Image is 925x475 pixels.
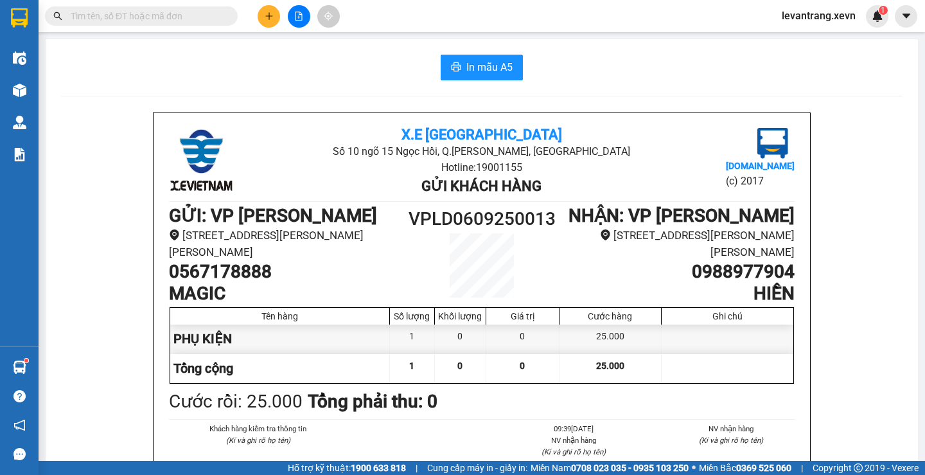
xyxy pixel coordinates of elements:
div: 25.000 [559,325,662,354]
span: environment [600,229,611,240]
span: message [13,448,26,460]
strong: 1900 633 818 [351,463,406,473]
h1: 0988977904 [560,261,795,283]
span: question-circle [13,390,26,402]
img: logo-vxr [11,8,28,28]
button: printerIn mẫu A5 [441,55,523,80]
div: 0 [435,325,486,354]
div: 1 [390,325,435,354]
li: Số 10 ngõ 15 Ngọc Hồi, Q.[PERSON_NAME], [GEOGRAPHIC_DATA] [273,143,690,159]
li: Khách hàng kiểm tra thông tin [195,423,322,435]
h1: 0567178888 [169,261,403,283]
b: GỬI : VP [PERSON_NAME] [169,205,377,226]
img: icon-new-feature [872,10,883,22]
div: Số lượng [393,311,431,321]
li: NV nhận hàng [510,435,637,446]
span: ⚪️ [692,465,696,471]
div: Cước rồi : 25.000 [169,388,303,416]
div: Cước hàng [563,311,658,321]
span: printer [451,62,461,74]
input: Tìm tên, số ĐT hoặc mã đơn [71,9,222,23]
b: X.E [GEOGRAPHIC_DATA] [401,127,562,143]
button: aim [317,5,340,28]
button: caret-down [895,5,917,28]
span: | [801,461,803,475]
div: Giá trị [489,311,556,321]
strong: 0708 023 035 - 0935 103 250 [571,463,689,473]
span: 0 [457,361,463,371]
div: Ghi chú [665,311,790,321]
span: Tổng cộng [173,361,233,376]
b: [DOMAIN_NAME] [726,161,795,171]
img: logo.jpg [757,128,788,159]
img: warehouse-icon [13,84,26,97]
h1: MAGIC [169,283,403,305]
li: Hotline: 19001155 [273,159,690,175]
sup: 1 [879,6,888,15]
li: (c) 2017 [726,173,795,189]
span: 25.000 [596,361,624,371]
span: copyright [854,463,863,472]
span: notification [13,419,26,431]
li: [STREET_ADDRESS][PERSON_NAME][PERSON_NAME] [169,227,403,261]
span: levantrang.xevn [771,8,866,24]
img: solution-icon [13,148,26,161]
li: [STREET_ADDRESS][PERSON_NAME][PERSON_NAME] [560,227,795,261]
i: (Kí và ghi rõ họ tên) [699,436,763,445]
b: NHẬN : VP [PERSON_NAME] [568,205,795,226]
span: caret-down [901,10,912,22]
div: Tên hàng [173,311,386,321]
b: Gửi khách hàng [421,178,542,194]
div: PHỤ KIỆN [170,325,390,354]
button: file-add [288,5,310,28]
span: plus [265,12,274,21]
span: aim [324,12,333,21]
span: search [53,12,62,21]
div: 0 [486,325,559,354]
span: Miền Bắc [699,461,791,475]
span: Miền Nam [531,461,689,475]
sup: 1 [24,359,28,363]
img: logo.jpg [169,128,233,192]
span: 1 [881,6,885,15]
strong: 0369 525 060 [736,463,791,473]
span: In mẫu A5 [466,59,513,75]
h1: VPLD0609250013 [403,205,560,233]
span: | [416,461,418,475]
li: 09:39[DATE] [510,423,637,435]
span: file-add [294,12,303,21]
h1: HIỀN [560,283,795,305]
i: (Kí và ghi rõ họ tên) [226,436,290,445]
i: (Kí và ghi rõ họ tên) [542,447,606,456]
div: Khối lượng [438,311,482,321]
li: NV nhận hàng [668,423,795,435]
span: Cung cấp máy in - giấy in: [427,461,527,475]
img: warehouse-icon [13,116,26,129]
b: Tổng phải thu: 0 [308,391,437,412]
span: environment [169,229,180,240]
img: warehouse-icon [13,361,26,374]
span: Hỗ trợ kỹ thuật: [288,461,406,475]
img: warehouse-icon [13,51,26,65]
span: 1 [409,361,414,371]
span: 0 [520,361,525,371]
button: plus [258,5,280,28]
